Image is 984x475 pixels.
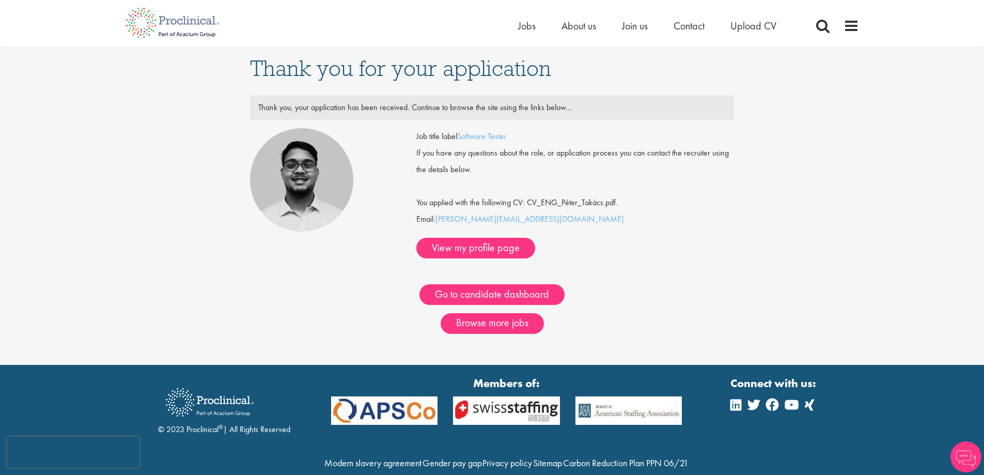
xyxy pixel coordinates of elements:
span: Thank you for your application [250,54,551,82]
img: APSCo [568,396,690,425]
strong: Members of: [331,375,682,391]
img: Chatbot [950,441,981,472]
div: Thank you, your application has been received. Continue to browse the site using the links below... [251,99,734,116]
div: Job title label [409,128,742,145]
a: Sitemap [533,457,562,469]
div: © 2023 Proclinical | All Rights Reserved [158,380,290,436]
a: Software Tester [457,131,506,142]
img: APSCo [445,396,568,425]
a: Go to candidate dashboard [419,284,565,305]
a: Browse more jobs [441,313,544,334]
a: Carbon Reduction Plan PPN 06/21 [563,457,689,469]
div: Email: [416,128,734,258]
div: If you have any questions about the role, or application process you can contact the recruiter us... [409,145,742,178]
sup: ® [218,423,223,431]
a: Privacy policy [482,457,532,469]
img: APSCo [323,396,446,425]
a: Contact [674,19,705,33]
a: Upload CV [730,19,776,33]
a: [PERSON_NAME][EMAIL_ADDRESS][DOMAIN_NAME] [435,213,624,224]
a: View my profile page [416,238,535,258]
div: You applied with the following CV: CV_ENG_Péter_Takács.pdf. [409,178,742,211]
img: Timothy Deschamps [250,128,353,232]
img: Proclinical Recruitment [158,381,261,424]
a: About us [561,19,596,33]
strong: Connect with us: [730,375,818,391]
a: Modern slavery agreement [324,457,421,469]
a: Join us [622,19,648,33]
a: Gender pay gap [423,457,482,469]
iframe: reCAPTCHA [7,437,139,468]
a: Jobs [518,19,536,33]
